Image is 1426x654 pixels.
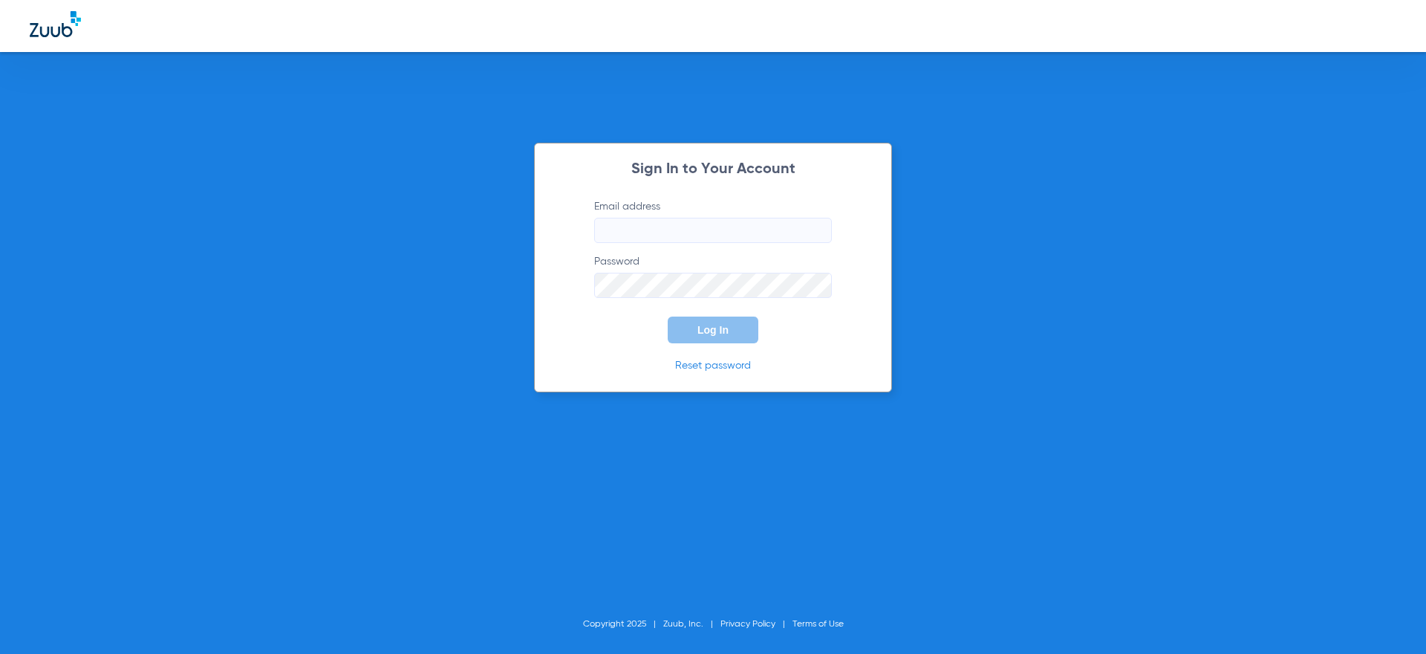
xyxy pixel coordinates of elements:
[663,617,720,632] li: Zuub, Inc.
[572,162,854,177] h2: Sign In to Your Account
[668,317,758,343] button: Log In
[720,620,775,629] a: Privacy Policy
[594,199,832,243] label: Email address
[697,324,729,336] span: Log In
[675,360,751,371] a: Reset password
[30,11,81,37] img: Zuub Logo
[594,218,832,243] input: Email address
[792,620,844,629] a: Terms of Use
[594,254,832,298] label: Password
[594,273,832,298] input: Password
[583,617,663,632] li: Copyright 2025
